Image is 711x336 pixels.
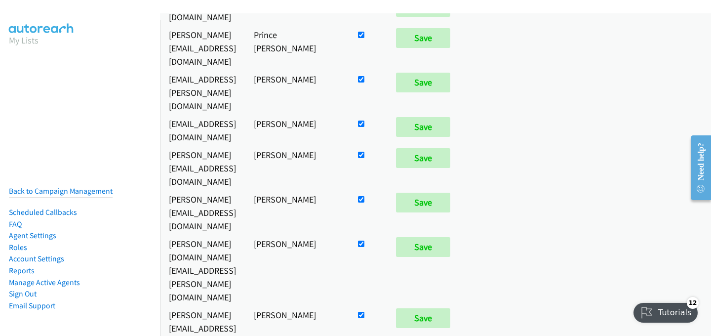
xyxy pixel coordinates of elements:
input: Save [396,28,450,48]
td: [EMAIL_ADDRESS][DOMAIN_NAME] [160,115,245,146]
a: Email Support [9,301,55,310]
a: Roles [9,243,27,252]
a: Sign Out [9,289,37,298]
input: Save [396,148,450,168]
td: Prince [PERSON_NAME] [245,26,347,70]
td: [PERSON_NAME] [245,235,347,306]
td: [PERSON_NAME] [245,146,347,190]
a: Agent Settings [9,231,56,240]
td: [PERSON_NAME][EMAIL_ADDRESS][DOMAIN_NAME] [160,146,245,190]
input: Save [396,308,450,328]
a: My Lists [9,35,39,46]
td: [PERSON_NAME] [245,115,347,146]
td: [PERSON_NAME][EMAIL_ADDRESS][DOMAIN_NAME] [160,190,245,235]
td: [PERSON_NAME] [245,190,347,235]
td: [PERSON_NAME][DOMAIN_NAME][EMAIL_ADDRESS][PERSON_NAME][DOMAIN_NAME] [160,235,245,306]
td: [EMAIL_ADDRESS][PERSON_NAME][DOMAIN_NAME] [160,70,245,115]
a: Reports [9,266,35,275]
a: Account Settings [9,254,64,263]
input: Save [396,193,450,212]
iframe: Resource Center [683,128,711,207]
a: FAQ [9,219,22,229]
td: [PERSON_NAME][EMAIL_ADDRESS][DOMAIN_NAME] [160,26,245,70]
a: Scheduled Callbacks [9,208,77,217]
td: [PERSON_NAME] [245,70,347,115]
input: Save [396,73,450,92]
input: Save [396,117,450,137]
a: Manage Active Agents [9,278,80,287]
input: Save [396,237,450,257]
iframe: Checklist [628,293,704,329]
a: Back to Campaign Management [9,186,113,196]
